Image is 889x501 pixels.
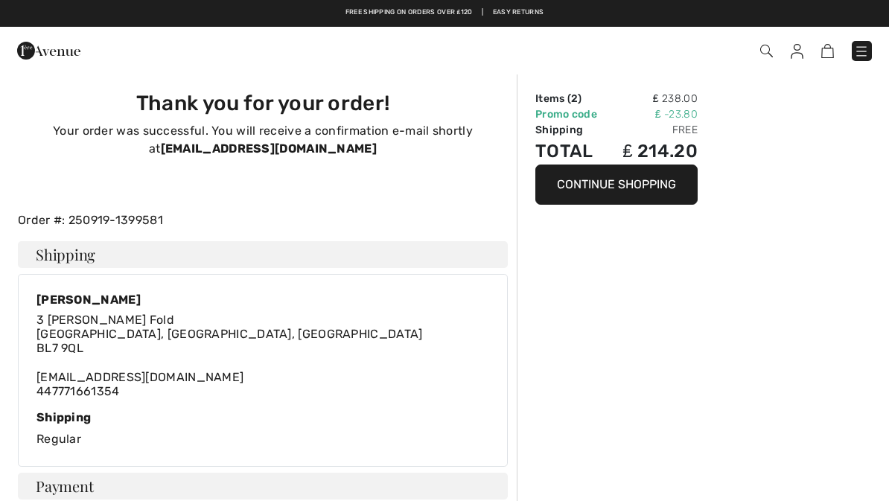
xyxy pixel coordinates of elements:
button: Continue Shopping [535,165,698,205]
td: Promo code [535,106,608,122]
p: Your order was successful. You will receive a confirmation e-mail shortly at [27,122,499,158]
img: Menu [854,44,869,59]
span: 2 [571,92,578,105]
td: Items ( ) [535,91,608,106]
td: Total [535,138,608,165]
h4: Payment [18,473,508,500]
div: [EMAIL_ADDRESS][DOMAIN_NAME] 447771661354 [36,313,423,398]
img: 1ère Avenue [17,36,80,66]
a: Easy Returns [493,7,544,18]
div: [PERSON_NAME] [36,293,423,307]
img: Search [760,45,773,57]
img: My Info [791,44,803,59]
div: Shipping [36,410,489,424]
a: Free shipping on orders over ₤120 [345,7,473,18]
span: 3 [PERSON_NAME] Fold [GEOGRAPHIC_DATA], [GEOGRAPHIC_DATA], [GEOGRAPHIC_DATA] BL7 9QL [36,313,423,355]
td: ₤ 214.20 [608,138,698,165]
div: Order #: 250919-1399581 [9,211,517,229]
strong: [EMAIL_ADDRESS][DOMAIN_NAME] [161,141,377,156]
td: Shipping [535,122,608,138]
td: ₤ -23.80 [608,106,698,122]
h4: Shipping [18,241,508,268]
td: ₤ 238.00 [608,91,698,106]
div: Regular [36,410,489,448]
a: 1ère Avenue [17,42,80,57]
td: Free [608,122,698,138]
span: | [482,7,483,18]
img: Shopping Bag [821,44,834,58]
h3: Thank you for your order! [27,91,499,116]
